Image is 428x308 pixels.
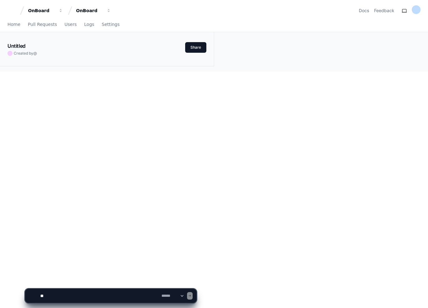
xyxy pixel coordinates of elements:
a: Users [65,17,77,32]
span: Pull Requests [28,22,57,26]
a: Settings [102,17,119,32]
button: OnBoard [74,5,113,16]
button: OnBoard [26,5,65,16]
span: @ [33,51,37,56]
span: Settings [102,22,119,26]
div: OnBoard [76,7,103,14]
button: Share [185,42,206,53]
a: Logs [84,17,94,32]
button: Feedback [374,7,394,14]
a: Docs [359,7,369,14]
a: Pull Requests [28,17,57,32]
span: Users [65,22,77,26]
h1: Untitled [7,42,26,50]
span: Home [7,22,20,26]
div: OnBoard [28,7,55,14]
span: Logs [84,22,94,26]
span: Created by [14,51,37,56]
a: Home [7,17,20,32]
